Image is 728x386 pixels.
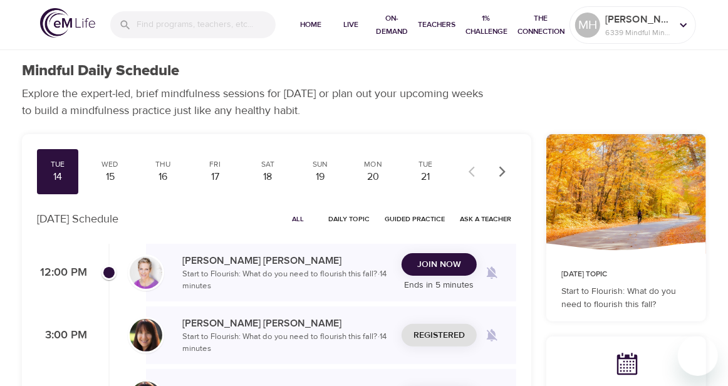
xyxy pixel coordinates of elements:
[296,18,326,31] span: Home
[402,253,477,276] button: Join Now
[380,209,450,229] button: Guided Practice
[95,159,126,170] div: Wed
[278,209,318,229] button: All
[147,170,179,184] div: 16
[304,170,336,184] div: 19
[37,264,87,281] p: 12:00 PM
[460,213,511,225] span: Ask a Teacher
[575,13,600,38] div: MH
[200,159,231,170] div: Fri
[455,209,516,229] button: Ask a Teacher
[304,159,336,170] div: Sun
[465,12,507,38] span: 1% Challenge
[37,211,118,227] p: [DATE] Schedule
[328,213,370,225] span: Daily Topic
[376,12,408,38] span: On-Demand
[517,12,564,38] span: The Connection
[477,258,507,288] span: Remind me when a class goes live every Tuesday at 12:00 PM
[147,159,179,170] div: Thu
[95,170,126,184] div: 15
[561,269,691,280] p: [DATE] Topic
[410,159,441,170] div: Tue
[323,209,375,229] button: Daily Topic
[42,170,73,184] div: 14
[137,11,276,38] input: Find programs, teachers, etc...
[336,18,366,31] span: Live
[130,256,162,289] img: kellyb.jpg
[417,257,461,273] span: Join Now
[357,159,388,170] div: Mon
[22,85,492,119] p: Explore the expert-led, brief mindfulness sessions for [DATE] or plan out your upcoming weeks to ...
[283,213,313,225] span: All
[477,320,507,350] span: Remind me when a class goes live every Tuesday at 3:00 PM
[37,327,87,344] p: 3:00 PM
[182,268,392,293] p: Start to Flourish: What do you need to flourish this fall? · 14 minutes
[252,170,284,184] div: 18
[605,12,672,27] p: [PERSON_NAME] back East
[410,170,441,184] div: 21
[385,213,445,225] span: Guided Practice
[678,336,718,376] iframe: Button to launch messaging window
[252,159,284,170] div: Sat
[130,319,162,352] img: Andrea_Lieberstein-min.jpg
[182,316,392,331] p: [PERSON_NAME] [PERSON_NAME]
[413,328,465,343] span: Registered
[357,170,388,184] div: 20
[605,27,672,38] p: 6339 Mindful Minutes
[200,170,231,184] div: 17
[402,324,477,347] button: Registered
[42,159,73,170] div: Tue
[22,62,179,80] h1: Mindful Daily Schedule
[182,253,392,268] p: [PERSON_NAME] [PERSON_NAME]
[418,18,455,31] span: Teachers
[561,285,691,311] p: Start to Flourish: What do you need to flourish this fall?
[182,331,392,355] p: Start to Flourish: What do you need to flourish this fall? · 14 minutes
[402,279,477,292] p: Ends in 5 minutes
[40,8,95,38] img: logo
